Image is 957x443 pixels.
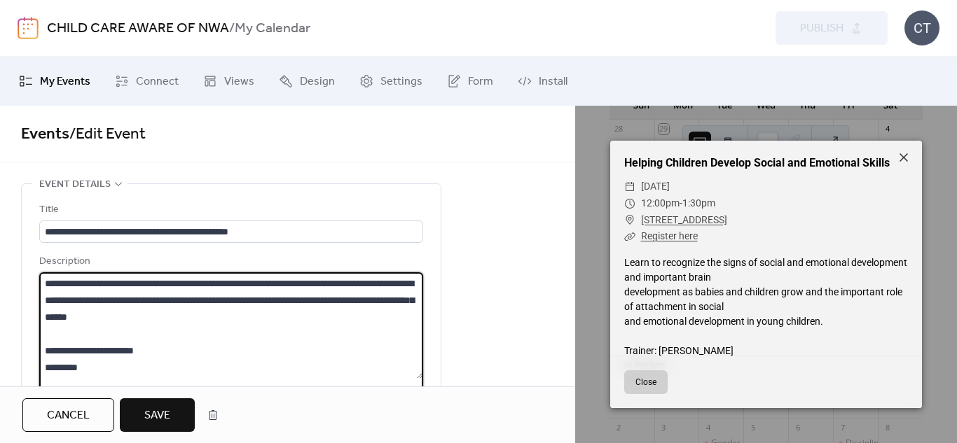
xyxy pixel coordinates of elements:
[47,15,229,42] a: CHILD CARE AWARE OF NWA
[120,398,195,432] button: Save
[436,62,504,100] a: Form
[300,73,335,90] span: Design
[47,407,90,424] span: Cancel
[904,10,939,45] div: CT
[682,197,715,209] span: 1:30pm
[224,73,254,90] span: Views
[507,62,578,100] a: Install
[235,15,310,42] b: My Calendar
[40,73,90,90] span: My Events
[624,195,635,212] div: ​
[641,212,727,229] a: [STREET_ADDRESS]
[69,119,146,150] span: / Edit Event
[136,73,179,90] span: Connect
[268,62,345,100] a: Design
[680,197,682,209] span: -
[624,178,635,195] div: ​
[624,212,635,229] div: ​
[193,62,265,100] a: Views
[624,156,890,169] a: Helping Children Develop Social and Emotional Skills
[229,15,235,42] b: /
[104,62,189,100] a: Connect
[349,62,433,100] a: Settings
[18,17,39,39] img: logo
[144,407,170,424] span: Save
[539,73,567,90] span: Install
[641,230,698,241] a: Register here
[380,73,422,90] span: Settings
[8,62,101,100] a: My Events
[641,178,670,195] span: [DATE]
[39,202,420,218] div: Title
[624,370,668,394] button: Close
[468,73,493,90] span: Form
[624,228,635,245] div: ​
[641,197,680,209] span: 12:00pm
[610,255,922,373] div: Learn to recognize the signs of social and emotional development and important brain development ...
[22,398,114,432] button: Cancel
[21,119,69,150] a: Events
[39,253,420,270] div: Description
[39,176,111,193] span: Event details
